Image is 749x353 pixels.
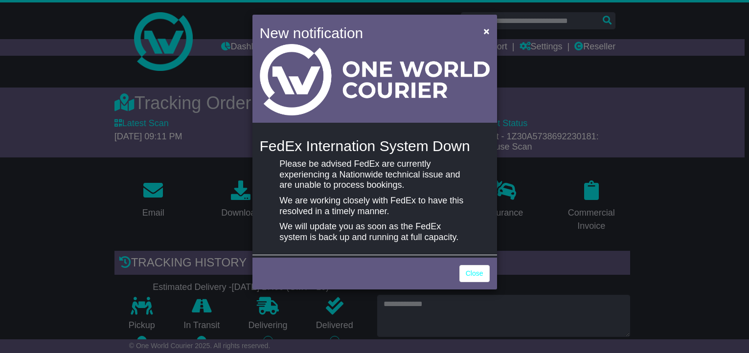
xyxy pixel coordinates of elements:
p: Please be advised FedEx are currently experiencing a Nationwide technical issue and are unable to... [279,159,469,191]
img: Light [260,44,490,115]
h4: New notification [260,22,470,44]
a: Close [459,265,490,282]
button: Close [478,21,494,41]
p: We are working closely with FedEx to have this resolved in a timely manner. [279,196,469,217]
p: We will update you as soon as the FedEx system is back up and running at full capacity. [279,221,469,243]
h4: FedEx Internation System Down [260,138,490,154]
span: × [483,25,489,37]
